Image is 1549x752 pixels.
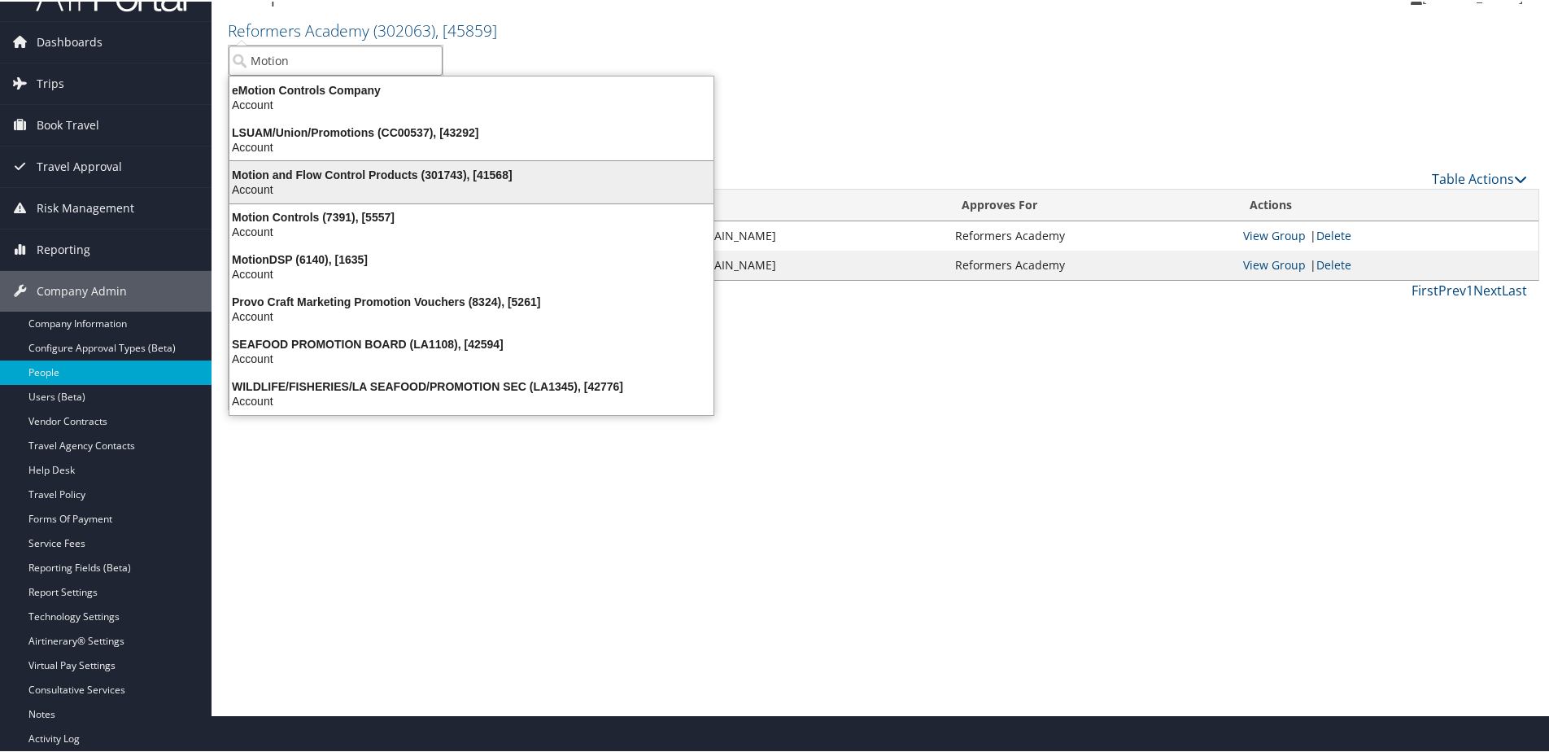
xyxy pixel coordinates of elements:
a: Delete [1316,226,1351,242]
div: Account [220,265,723,280]
td: | [1235,249,1538,278]
div: WILDLIFE/FISHERIES/LA SEAFOOD/PROMOTION SEC (LA1345), [42776] [220,378,723,392]
input: Search Accounts [229,44,443,74]
div: MotionDSP (6140), [1635] [220,251,723,265]
th: Approves For: activate to sort column ascending [947,188,1235,220]
span: Trips [37,62,64,103]
a: 1 [1466,280,1473,298]
span: Company Admin [37,269,127,310]
td: [PERSON_NAME][EMAIL_ADDRESS][DOMAIN_NAME] [487,220,947,249]
span: , [ 45859 ] [435,18,497,40]
th: Actions [1235,188,1538,220]
a: Prev [1438,280,1466,298]
div: LSUAM/Union/Promotions (CC00537), [43292] [220,124,723,138]
a: Delete [1316,256,1351,271]
span: Dashboards [37,20,103,61]
a: Next [1473,280,1502,298]
a: First [1412,280,1438,298]
span: Travel Approval [37,145,122,186]
a: Reformers Academy [228,18,497,40]
th: Email: activate to sort column ascending [487,188,947,220]
span: Risk Management [37,186,134,227]
div: Motion Controls (7391), [5557] [220,208,723,223]
div: SEAFOOD PROMOTION BOARD (LA1108), [42594] [220,335,723,350]
span: Reporting [37,228,90,269]
div: Account [220,308,723,322]
div: Account [220,350,723,365]
span: ( 302063 ) [373,18,435,40]
a: Last [1502,280,1527,298]
td: Reformers Academy [947,249,1235,278]
div: eMotion Controls Company [220,81,723,96]
div: Provo Craft Marketing Promotion Vouchers (8324), [5261] [220,293,723,308]
div: Motion and Flow Control Products (301743), [41568] [220,166,723,181]
span: Book Travel [37,103,99,144]
td: Reformers Academy [947,220,1235,249]
div: Account [220,138,723,153]
div: Account [220,96,723,111]
div: Account [220,181,723,195]
a: View Approver's Group [1243,226,1306,242]
div: Account [220,392,723,407]
td: [PERSON_NAME][EMAIL_ADDRESS][DOMAIN_NAME] [487,249,947,278]
div: Account [220,223,723,238]
td: | [1235,220,1538,249]
a: View Approver's Group [1243,256,1306,271]
a: Table Actions [1432,168,1527,186]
